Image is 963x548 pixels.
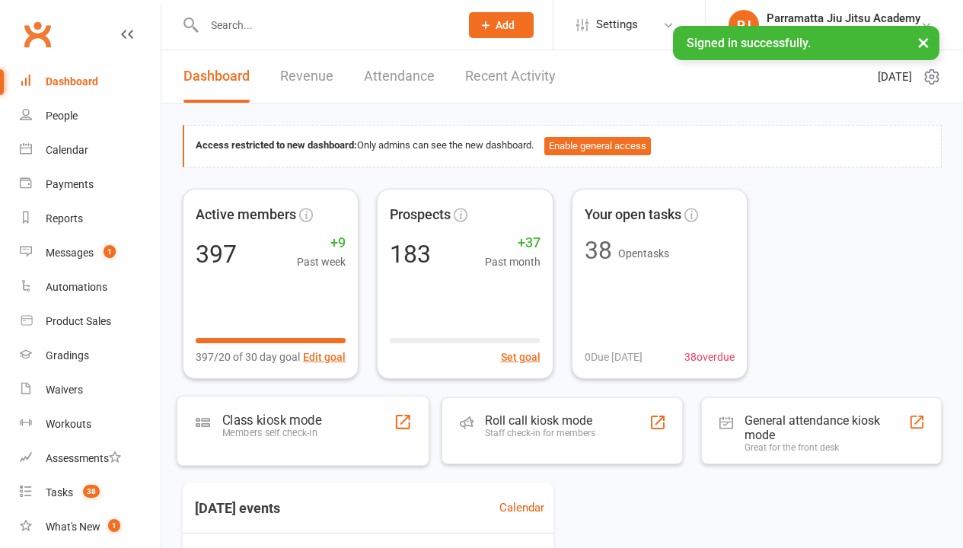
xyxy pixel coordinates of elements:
input: Search... [199,14,449,36]
div: Product Sales [46,315,111,327]
a: Messages 1 [20,236,161,270]
a: Assessments [20,441,161,476]
span: Signed in successfully. [687,36,811,50]
div: Calendar [46,144,88,156]
div: Dashboard [46,75,98,88]
div: Parramatta Jiu Jitsu Academy [767,25,920,39]
a: Gradings [20,339,161,373]
span: +9 [297,232,346,254]
div: Messages [46,247,94,259]
div: Payments [46,178,94,190]
div: Reports [46,212,83,225]
span: Prospects [390,204,451,226]
div: 397 [196,242,237,266]
div: Workouts [46,418,91,430]
a: Revenue [280,50,333,103]
div: 183 [390,242,431,266]
div: Staff check-in for members [485,428,595,438]
span: 397/20 of 30 day goal [196,349,300,365]
a: Recent Activity [465,50,556,103]
a: Dashboard [20,65,161,99]
div: Parramatta Jiu Jitsu Academy [767,11,920,25]
button: Set goal [501,349,540,365]
span: [DATE] [878,68,912,86]
strong: Access restricted to new dashboard: [196,139,357,151]
div: Waivers [46,384,83,396]
span: Your open tasks [585,204,681,226]
div: Tasks [46,486,73,499]
a: Workouts [20,407,161,441]
div: Automations [46,281,107,293]
a: Reports [20,202,161,236]
div: Roll call kiosk mode [485,413,595,428]
div: Members self check-in [222,427,321,438]
span: Active members [196,204,296,226]
div: General attendance kiosk mode [745,413,908,442]
span: Past week [297,253,346,270]
div: 38 [585,238,612,263]
a: Attendance [364,50,435,103]
a: Calendar [499,499,544,517]
span: Add [496,19,515,31]
h3: [DATE] events [183,495,292,522]
a: Product Sales [20,304,161,339]
span: 1 [104,245,116,258]
button: Enable general access [544,137,651,155]
div: People [46,110,78,122]
span: Past month [485,253,540,270]
button: Edit goal [303,349,346,365]
span: +37 [485,232,540,254]
a: Dashboard [183,50,250,103]
a: Payments [20,167,161,202]
span: 0 Due [DATE] [585,349,643,365]
span: 38 [83,485,100,498]
div: Great for the front desk [745,442,908,453]
a: Calendar [20,133,161,167]
span: Open tasks [618,247,669,260]
a: Automations [20,270,161,304]
div: What's New [46,521,100,533]
div: Gradings [46,349,89,362]
a: Tasks 38 [20,476,161,510]
a: Waivers [20,373,161,407]
span: Settings [596,8,638,42]
a: People [20,99,161,133]
div: Assessments [46,452,121,464]
span: 1 [108,519,120,532]
a: Clubworx [18,15,56,53]
span: 38 overdue [684,349,735,365]
button: × [910,26,937,59]
div: PJ [729,10,759,40]
a: What's New1 [20,510,161,544]
div: Only admins can see the new dashboard. [196,137,930,155]
button: Add [469,12,534,38]
div: Class kiosk mode [222,412,321,427]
